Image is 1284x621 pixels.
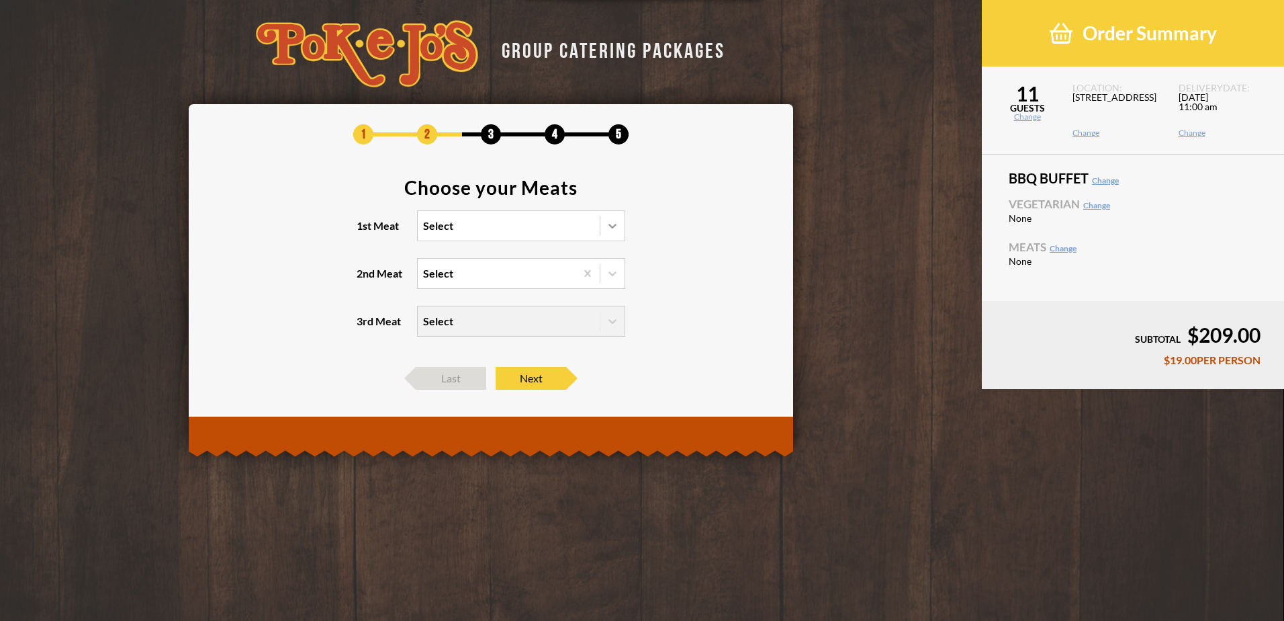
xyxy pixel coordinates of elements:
[496,367,566,390] span: Next
[357,210,625,241] label: 1st Meat
[1135,333,1181,345] span: SUBTOTAL
[1072,83,1162,93] span: LOCATION:
[357,258,625,289] label: 2nd Meat
[1050,22,1072,45] img: shopping-basket-3cad201a.png
[353,124,373,144] span: 1
[256,20,478,87] img: logo-34603ddf.svg
[1009,213,1257,224] li: None
[1009,171,1257,185] span: BBQ Buffet
[1072,93,1162,129] span: [STREET_ADDRESS]
[545,124,565,144] span: 4
[608,124,629,144] span: 5
[1179,93,1268,129] span: [DATE] 11:00 am
[1009,256,1257,267] li: None
[1179,83,1268,93] span: DELIVERY DATE:
[1083,200,1110,210] a: Change
[1005,355,1260,366] div: $19.00 PER PERSON
[492,35,725,61] div: GROUP CATERING PACKAGES
[1005,325,1260,345] div: $209.00
[982,83,1072,103] span: 11
[423,268,453,279] div: Select
[481,124,501,144] span: 3
[416,367,486,390] span: Last
[1072,129,1162,137] a: Change
[1009,241,1257,253] span: Meats
[404,178,578,197] div: Choose your Meats
[357,306,625,337] label: 3rd Meat
[417,124,437,144] span: 2
[423,220,453,231] div: Select
[1050,243,1076,253] a: Change
[1083,22,1217,45] span: Order Summary
[982,103,1072,113] span: GUESTS
[982,113,1072,121] a: Change
[1179,129,1268,137] a: Change
[1092,175,1119,185] a: Change
[1009,198,1257,210] span: Vegetarian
